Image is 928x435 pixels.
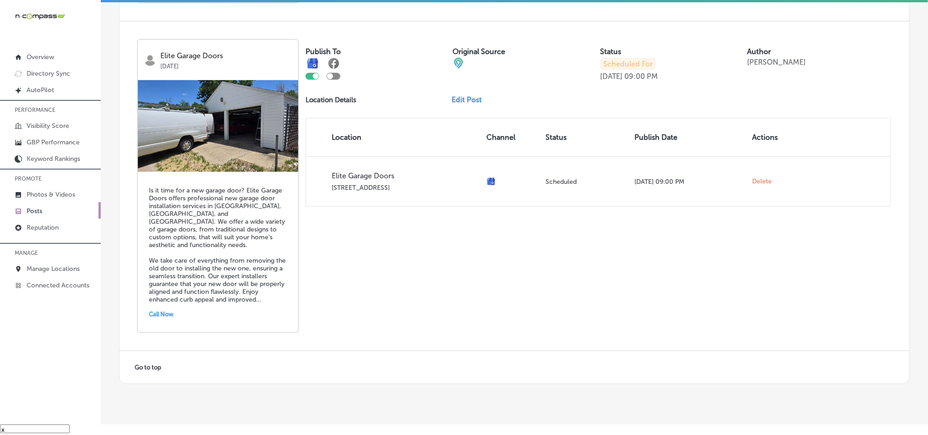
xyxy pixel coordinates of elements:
label: Status [600,47,621,56]
th: Actions [749,118,796,156]
p: GBP Performance [27,138,80,146]
img: cba84b02adce74ede1fb4a8549a95eca.png [453,58,464,69]
p: Connected Accounts [27,281,89,289]
p: Scheduled [546,178,627,186]
p: [STREET_ADDRESS] [332,184,480,192]
p: Elite Garage Doors [332,171,480,180]
p: Overview [27,53,54,61]
span: Delete [753,177,772,186]
p: Location Details [306,96,356,104]
img: 9aae791e-c64d-47b7-8f28-17c5b2c0db62Elite-Garage-Doors12.jpg [138,80,298,172]
th: Publish Date [631,118,749,156]
th: Channel [483,118,542,156]
p: [DATE] [600,72,622,81]
label: Publish To [306,47,341,56]
p: 09:00 PM [624,72,658,81]
a: Edit Post [452,95,490,104]
p: [PERSON_NAME] [748,58,806,66]
p: Manage Locations [27,265,80,273]
p: Directory Sync [27,70,70,77]
p: Scheduled For [600,58,656,70]
p: Visibility Score [27,122,69,130]
img: logo [144,55,156,66]
h5: Is it time for a new garage door? Elite Garage Doors offers professional new garage door installa... [149,187,287,303]
p: AutoPilot [27,86,54,94]
img: 660ab0bf-5cc7-4cb8-ba1c-48b5ae0f18e60NCTV_CLogo_TV_Black_-500x88.png [15,12,65,21]
th: Status [542,118,631,156]
label: Author [748,47,771,56]
p: Keyword Rankings [27,155,80,163]
label: Original Source [453,47,506,56]
p: Photos & Videos [27,191,75,198]
p: Reputation [27,224,59,231]
p: Posts [27,207,42,215]
p: [DATE] [160,60,292,70]
span: Go to top [135,364,161,371]
th: Location [306,118,483,156]
p: Elite Garage Doors [160,52,292,60]
p: [DATE] 09:00 PM [634,178,745,186]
